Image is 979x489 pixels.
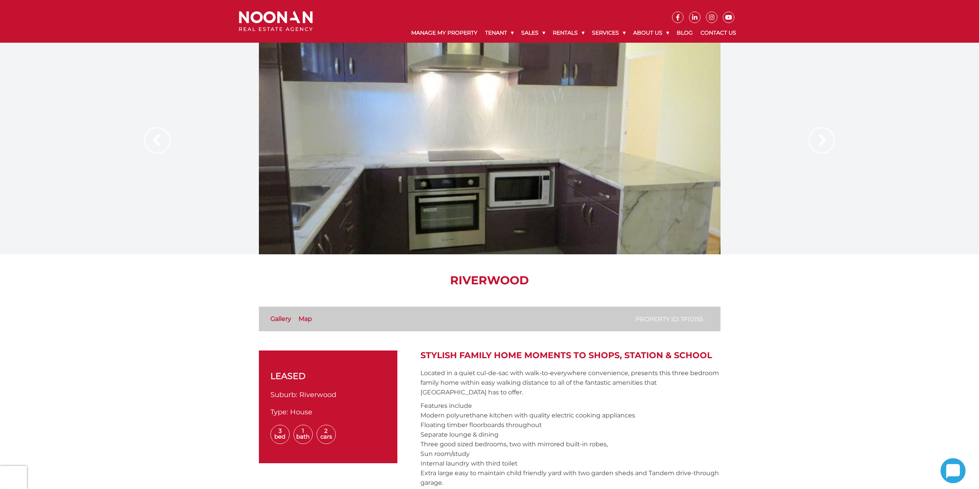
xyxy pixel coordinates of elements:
span: Riverwood [299,391,336,399]
span: 1 Bath [294,425,313,444]
a: About Us [629,23,673,43]
a: Rentals [549,23,588,43]
img: Noonan Real Estate Agency [239,11,313,32]
a: Gallery [270,315,291,322]
span: 2 Cars [317,425,336,444]
p: Features include Modern polyurethane kitchen with quality electric cooking appliances Floating ti... [420,401,720,487]
h1: Riverwood [259,274,720,287]
a: Sales [517,23,549,43]
a: Services [588,23,629,43]
span: House [290,408,312,416]
a: Map [299,315,312,322]
span: leased [270,370,305,382]
span: Type: [270,408,288,416]
a: Tenant [481,23,517,43]
p: Property ID: 1P10155 [635,314,703,324]
a: Contact Us [697,23,740,43]
p: Located in a quiet cul-de-sac with walk-to-everywhere convenience, presents this three bedroom fa... [420,368,720,397]
img: Arrow slider [809,127,835,154]
a: Blog [673,23,697,43]
span: 3 Bed [270,425,290,444]
img: Arrow slider [144,127,170,154]
span: Suburb: [270,391,297,399]
h2: Stylish Family Home Moments To Shops, Station & School [420,350,720,360]
a: Manage My Property [407,23,481,43]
